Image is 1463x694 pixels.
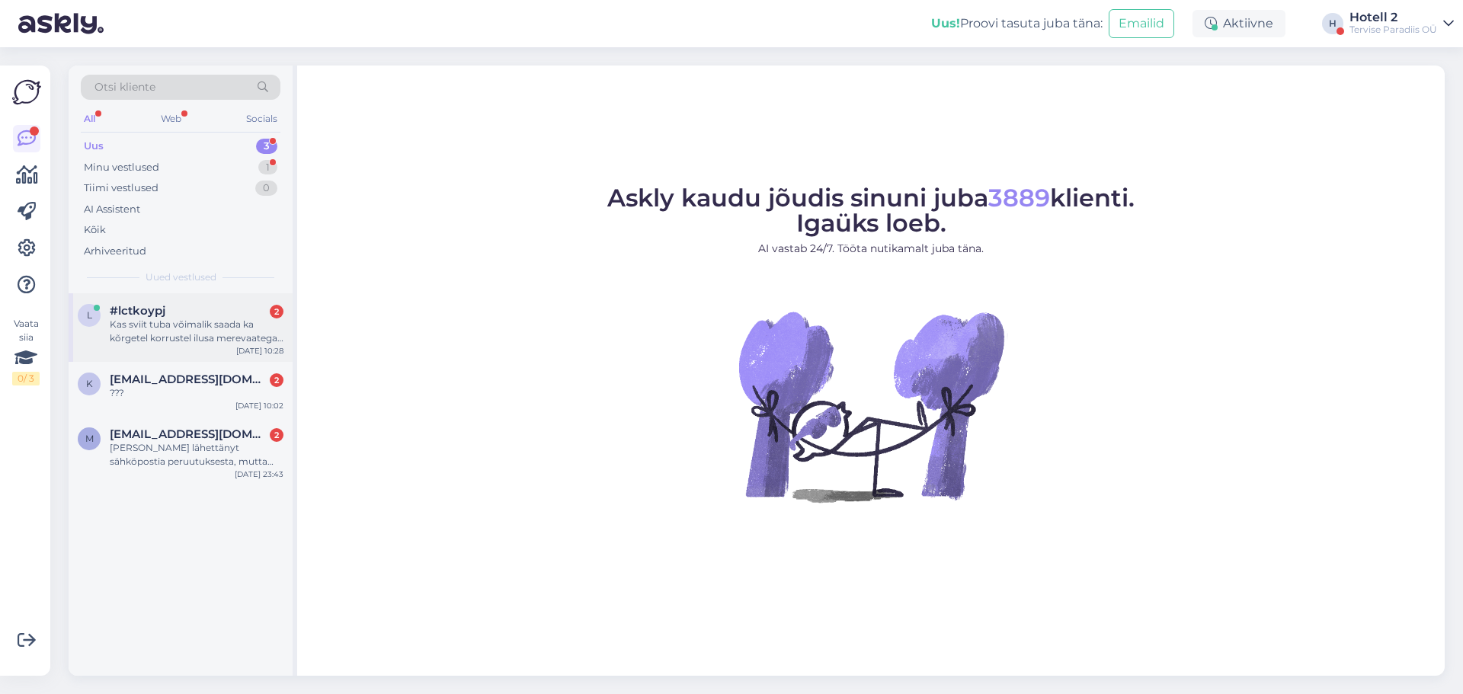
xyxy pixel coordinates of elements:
[270,305,283,318] div: 2
[87,309,92,321] span: l
[94,79,155,95] span: Otsi kliente
[607,183,1135,238] span: Askly kaudu jõudis sinuni juba klienti. Igaüks loeb.
[110,427,268,441] span: mahtstrom@gmail.com
[84,202,140,217] div: AI Assistent
[84,160,159,175] div: Minu vestlused
[110,304,165,318] span: #lctkoypj
[110,318,283,345] div: Kas sviit tuba võimalik saada ka kõrgetel korrustel ilusa merevaatega ?
[1349,11,1437,24] div: Hotell 2
[243,109,280,129] div: Socials
[1322,13,1343,34] div: H
[12,372,40,385] div: 0 / 3
[255,181,277,196] div: 0
[110,373,268,386] span: karbuzanova83@gmail.com
[256,139,277,154] div: 3
[86,378,93,389] span: k
[84,222,106,238] div: Kõik
[988,183,1050,213] span: 3889
[81,109,98,129] div: All
[12,317,40,385] div: Vaata siia
[12,78,41,107] img: Askly Logo
[1349,24,1437,36] div: Tervise Paradiis OÜ
[110,441,283,469] div: [PERSON_NAME] lähettänyt sähköpostia peruutuksesta, mutta saanut kehotuksen peruuttaa varauksen o...
[1192,10,1285,37] div: Aktiivne
[110,386,283,400] div: ???
[236,345,283,357] div: [DATE] 10:28
[146,270,216,284] span: Uued vestlused
[158,109,184,129] div: Web
[84,244,146,259] div: Arhiveeritud
[1109,9,1174,38] button: Emailid
[84,181,158,196] div: Tiimi vestlused
[235,469,283,480] div: [DATE] 23:43
[235,400,283,411] div: [DATE] 10:02
[84,139,104,154] div: Uus
[85,433,94,444] span: m
[734,269,1008,543] img: No Chat active
[1349,11,1454,36] a: Hotell 2Tervise Paradiis OÜ
[931,14,1103,33] div: Proovi tasuta juba täna:
[270,373,283,387] div: 2
[931,16,960,30] b: Uus!
[607,241,1135,257] p: AI vastab 24/7. Tööta nutikamalt juba täna.
[258,160,277,175] div: 1
[270,428,283,442] div: 2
